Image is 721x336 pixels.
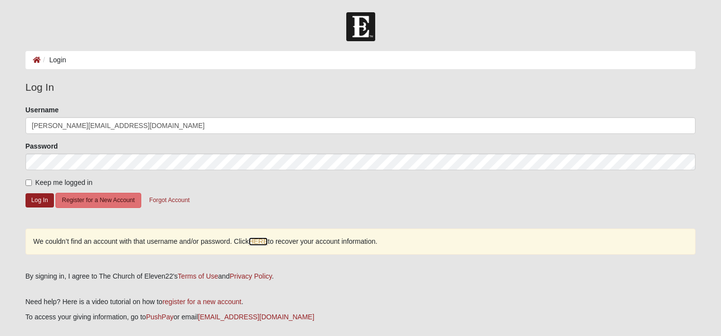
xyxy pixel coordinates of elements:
[26,180,32,186] input: Keep me logged in
[26,229,696,255] div: We couldn’t find an account with that username and/or password. Click to recover your account inf...
[55,193,141,208] button: Register for a New Account
[162,298,241,306] a: register for a new account
[26,297,696,307] p: Need help? Here is a video tutorial on how to .
[26,79,696,95] legend: Log In
[26,193,54,207] button: Log In
[26,141,58,151] label: Password
[346,12,375,41] img: Church of Eleven22 Logo
[249,237,268,246] a: HERE
[178,272,218,280] a: Terms of Use
[198,313,314,321] a: [EMAIL_ADDRESS][DOMAIN_NAME]
[146,313,174,321] a: PushPay
[35,179,93,186] span: Keep me logged in
[230,272,272,280] a: Privacy Policy
[26,271,696,282] div: By signing in, I agree to The Church of Eleven22's and .
[26,312,696,322] p: To access your giving information, go to or email
[41,55,66,65] li: Login
[26,105,59,115] label: Username
[143,193,196,208] button: Forgot Account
